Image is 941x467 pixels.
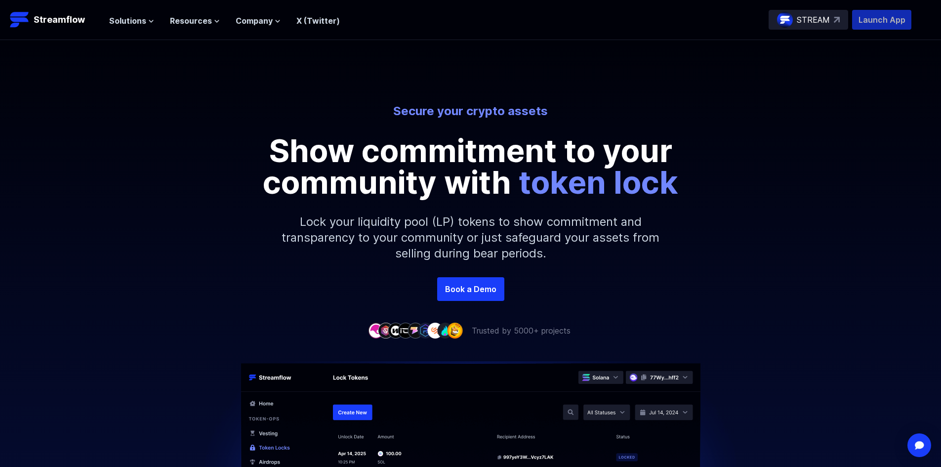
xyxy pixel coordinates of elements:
img: company-1 [368,323,384,338]
p: Secure your crypto assets [197,103,744,119]
p: Streamflow [34,13,85,27]
span: Solutions [109,15,146,27]
div: Open Intercom Messenger [907,433,931,457]
p: Trusted by 5000+ projects [472,325,571,337]
a: X (Twitter) [296,16,340,26]
img: company-2 [378,323,394,338]
img: company-8 [437,323,453,338]
button: Company [236,15,281,27]
span: Company [236,15,273,27]
img: company-3 [388,323,404,338]
img: top-right-arrow.svg [834,17,840,23]
p: Show commitment to your community with [248,135,693,198]
img: streamflow-logo-circle.png [777,12,793,28]
a: STREAM [769,10,848,30]
span: token lock [519,163,678,201]
a: Streamflow [10,10,99,30]
a: Book a Demo [437,277,504,301]
p: Lock your liquidity pool (LP) tokens to show commitment and transparency to your community or jus... [258,198,683,277]
button: Solutions [109,15,154,27]
button: Launch App [852,10,911,30]
img: company-5 [408,323,423,338]
p: STREAM [797,14,830,26]
img: company-4 [398,323,413,338]
img: company-7 [427,323,443,338]
img: company-6 [417,323,433,338]
img: company-9 [447,323,463,338]
img: Streamflow Logo [10,10,30,30]
button: Resources [170,15,220,27]
span: Resources [170,15,212,27]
